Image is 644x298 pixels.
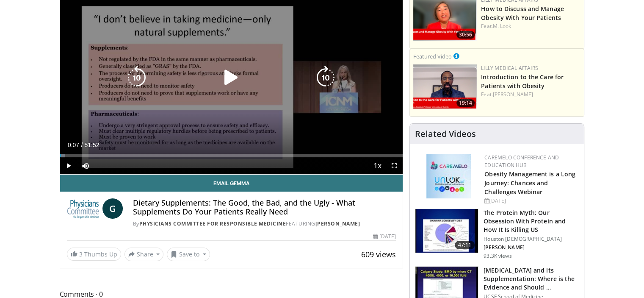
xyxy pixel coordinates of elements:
h4: Related Videos [415,129,476,139]
a: Email Gemma [60,175,403,192]
a: [PERSON_NAME] [493,91,533,98]
img: b7b8b05e-5021-418b-a89a-60a270e7cf82.150x105_q85_crop-smart_upscale.jpg [415,209,478,253]
div: [DATE] [373,233,396,240]
div: Feat. [481,22,580,30]
button: Share [124,248,164,261]
a: Obesity Management is a Long Journey: Chances and Challenges Webinar [484,170,575,196]
p: Houston [DEMOGRAPHIC_DATA] [484,236,579,242]
a: 19:14 [413,64,477,109]
small: Featured Video [413,53,452,60]
h3: [MEDICAL_DATA] and its Supplementation: Where is the Evidence and Should … [484,266,579,292]
img: Physicians Committee for Responsible Medicine [67,198,99,219]
button: Play [60,157,77,174]
a: 3 Thumbs Up [67,248,121,261]
div: By FEATURING [133,220,396,228]
a: G [102,198,123,219]
p: [PERSON_NAME] [484,244,579,251]
p: 93.3K views [484,253,511,259]
a: 47:11 The Protein Myth: Our Obsession With Protein and How It Is Killing US Houston [DEMOGRAPHIC_... [415,209,579,259]
span: 51:52 [84,142,99,148]
a: CaReMeLO Conference and Education Hub [484,154,559,169]
a: [PERSON_NAME] [315,220,360,227]
a: Introduction to the Care for Patients with Obesity [481,73,564,90]
button: Fullscreen [386,157,403,174]
a: How to Discuss and Manage Obesity With Your Patients [481,5,564,22]
a: Physicians Committee for Responsible Medicine [139,220,286,227]
span: 30:56 [456,31,475,39]
button: Save to [167,248,210,261]
span: 609 views [361,249,396,259]
a: Lilly Medical Affairs [481,64,538,72]
img: acc2e291-ced4-4dd5-b17b-d06994da28f3.png.150x105_q85_crop-smart_upscale.png [413,64,477,109]
img: 45df64a9-a6de-482c-8a90-ada250f7980c.png.150x105_q85_autocrop_double_scale_upscale_version-0.2.jpg [426,154,471,198]
span: 0:07 [68,142,79,148]
div: Progress Bar [60,154,403,157]
h3: The Protein Myth: Our Obsession With Protein and How It Is Killing US [484,209,579,234]
button: Mute [77,157,94,174]
div: Feat. [481,91,580,98]
button: Playback Rate [369,157,386,174]
div: [DATE] [484,197,577,205]
h4: Dietary Supplements: The Good, the Bad, and the Ugly - What Supplements Do Your Patients Really Need [133,198,396,217]
a: M. Look [493,22,511,30]
span: 47:11 [455,241,475,249]
span: / [81,142,83,148]
span: 3 [79,250,83,258]
span: 19:14 [456,99,475,107]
